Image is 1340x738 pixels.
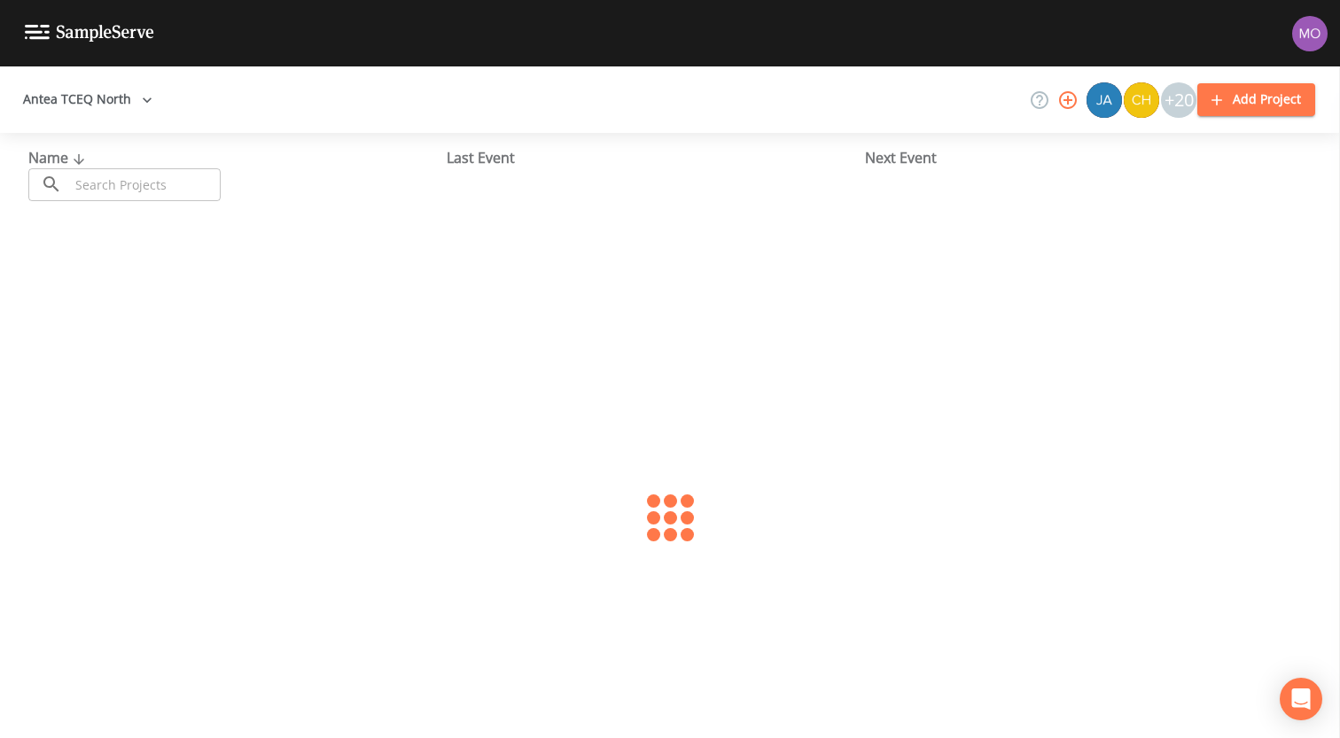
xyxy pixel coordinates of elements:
[1086,82,1123,118] div: James Whitmire
[28,148,90,167] span: Name
[1087,82,1122,118] img: 2e773653e59f91cc345d443c311a9659
[69,168,221,201] input: Search Projects
[1123,82,1160,118] div: Charles Medina
[1292,16,1328,51] img: 4e251478aba98ce068fb7eae8f78b90c
[865,147,1283,168] div: Next Event
[25,25,154,42] img: logo
[447,147,865,168] div: Last Event
[1197,83,1315,116] button: Add Project
[1124,82,1159,118] img: c74b8b8b1c7a9d34f67c5e0ca157ed15
[1280,678,1322,720] div: Open Intercom Messenger
[16,83,160,116] button: Antea TCEQ North
[1161,82,1196,118] div: +20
